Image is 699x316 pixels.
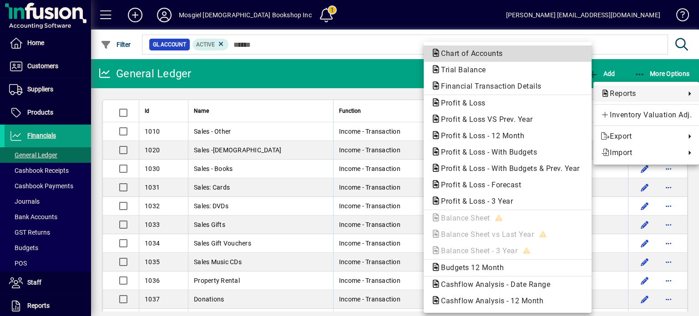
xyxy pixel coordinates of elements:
span: Profit & Loss - With Budgets [431,148,542,156]
span: Import [601,147,681,158]
span: Trial Balance [431,65,491,74]
span: Profit & Loss - 3 Year [431,197,517,206]
span: Cashflow Analysis - 12 Month [431,296,548,305]
span: Profit & Loss - Forecast [431,181,526,189]
span: Inventory Valuation Adj. [601,110,692,120]
span: Cashflow Analysis - Date Range [431,280,555,289]
span: Financial Transaction Details [431,82,546,90]
span: Reports [601,88,681,99]
span: Export [601,131,681,142]
span: Profit & Loss [431,99,490,107]
span: Budgets 12 Month [431,263,508,272]
span: Profit & Loss - With Budgets & Prev. Year [431,164,584,173]
span: Profit & Loss - 12 Month [431,131,529,140]
span: Chart of Accounts [431,49,507,58]
span: Profit & Loss VS Prev. Year [431,115,537,124]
